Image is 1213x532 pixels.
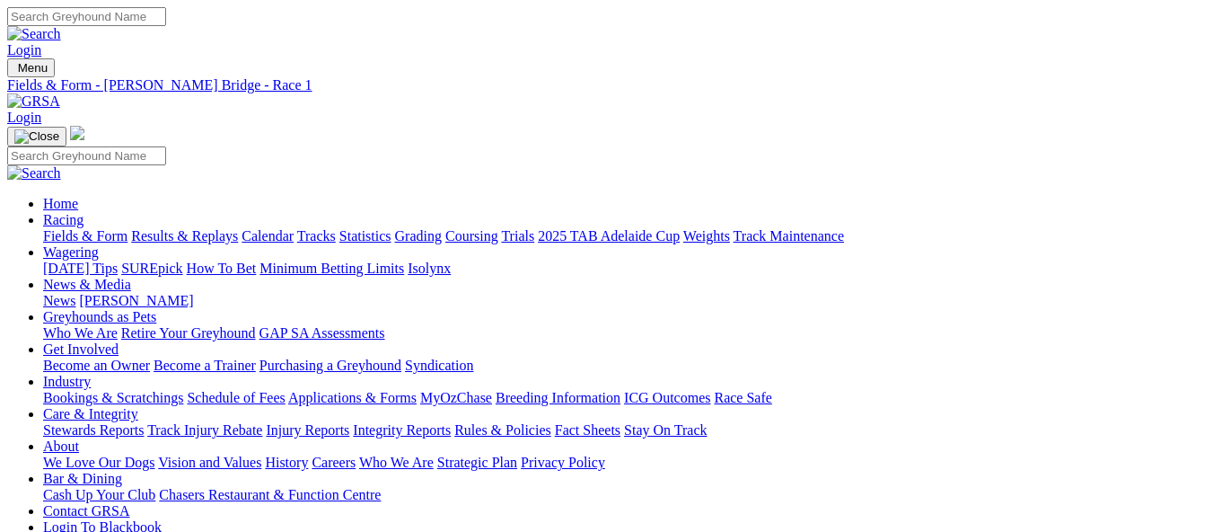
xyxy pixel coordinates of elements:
[683,228,730,244] a: Weights
[43,358,1206,374] div: Get Involved
[43,325,1206,341] div: Greyhounds as Pets
[121,261,182,276] a: SUREpick
[43,196,78,211] a: Home
[538,228,680,244] a: 2025 TAB Adelaide Cup
[43,471,122,486] a: Bar & Dining
[187,390,285,405] a: Schedule of Fees
[43,277,131,292] a: News & Media
[7,165,61,182] img: Search
[405,358,473,373] a: Syndication
[131,228,238,244] a: Results & Replays
[18,61,48,75] span: Menu
[288,390,417,405] a: Applications & Forms
[43,228,1206,244] div: Racing
[624,390,710,405] a: ICG Outcomes
[265,455,308,470] a: History
[43,455,154,470] a: We Love Our Dogs
[43,261,1206,277] div: Wagering
[339,228,391,244] a: Statistics
[7,110,41,125] a: Login
[43,244,99,260] a: Wagering
[734,228,844,244] a: Track Maintenance
[259,325,385,341] a: GAP SA Assessments
[7,58,55,77] button: Toggle navigation
[43,422,1206,439] div: Care & Integrity
[43,390,1206,406] div: Industry
[7,42,41,58] a: Login
[266,422,349,438] a: Injury Reports
[43,422,144,438] a: Stewards Reports
[359,455,434,470] a: Who We Are
[43,390,183,405] a: Bookings & Scratchings
[7,7,166,26] input: Search
[501,228,534,244] a: Trials
[7,127,66,146] button: Toggle navigation
[43,309,156,324] a: Greyhounds as Pets
[79,293,193,308] a: [PERSON_NAME]
[555,422,620,438] a: Fact Sheets
[43,293,75,308] a: News
[43,487,155,502] a: Cash Up Your Club
[521,455,605,470] a: Privacy Policy
[43,487,1206,503] div: Bar & Dining
[312,455,356,470] a: Careers
[43,374,91,389] a: Industry
[43,455,1206,471] div: About
[420,390,492,405] a: MyOzChase
[147,422,262,438] a: Track Injury Rebate
[408,261,451,276] a: Isolynx
[297,228,336,244] a: Tracks
[43,503,129,519] a: Contact GRSA
[43,358,150,373] a: Become an Owner
[43,325,118,341] a: Who We Are
[154,358,256,373] a: Become a Trainer
[259,261,404,276] a: Minimum Betting Limits
[7,93,60,110] img: GRSA
[14,129,59,144] img: Close
[70,126,84,140] img: logo-grsa-white.png
[187,261,257,276] a: How To Bet
[7,77,1206,93] a: Fields & Form - [PERSON_NAME] Bridge - Race 1
[158,455,261,470] a: Vision and Values
[43,293,1206,309] div: News & Media
[43,406,138,421] a: Care & Integrity
[437,455,517,470] a: Strategic Plan
[43,341,119,357] a: Get Involved
[43,212,84,227] a: Racing
[242,228,294,244] a: Calendar
[7,26,61,42] img: Search
[43,261,118,276] a: [DATE] Tips
[353,422,451,438] a: Integrity Reports
[121,325,256,341] a: Retire Your Greyhound
[714,390,771,405] a: Race Safe
[159,487,381,502] a: Chasers Restaurant & Function Centre
[624,422,707,438] a: Stay On Track
[496,390,620,405] a: Breeding Information
[43,228,127,244] a: Fields & Form
[43,439,79,454] a: About
[445,228,498,244] a: Coursing
[454,422,551,438] a: Rules & Policies
[259,358,401,373] a: Purchasing a Greyhound
[7,146,166,165] input: Search
[395,228,442,244] a: Grading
